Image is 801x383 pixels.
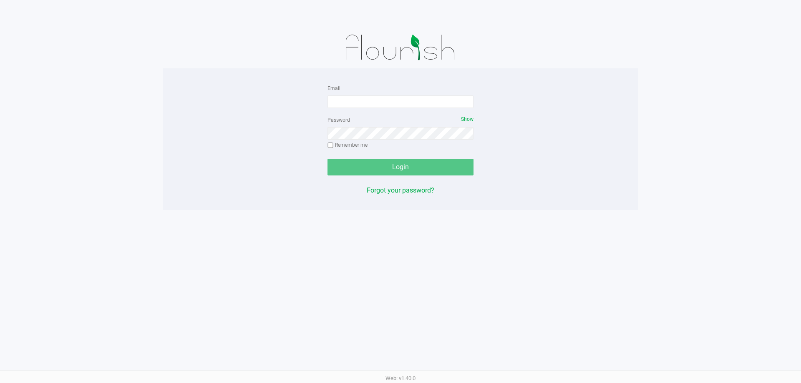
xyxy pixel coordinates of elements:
label: Email [327,85,340,92]
span: Show [461,116,474,122]
label: Password [327,116,350,124]
label: Remember me [327,141,368,149]
input: Remember me [327,143,333,148]
span: Web: v1.40.0 [385,375,416,381]
button: Forgot your password? [367,185,434,195]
